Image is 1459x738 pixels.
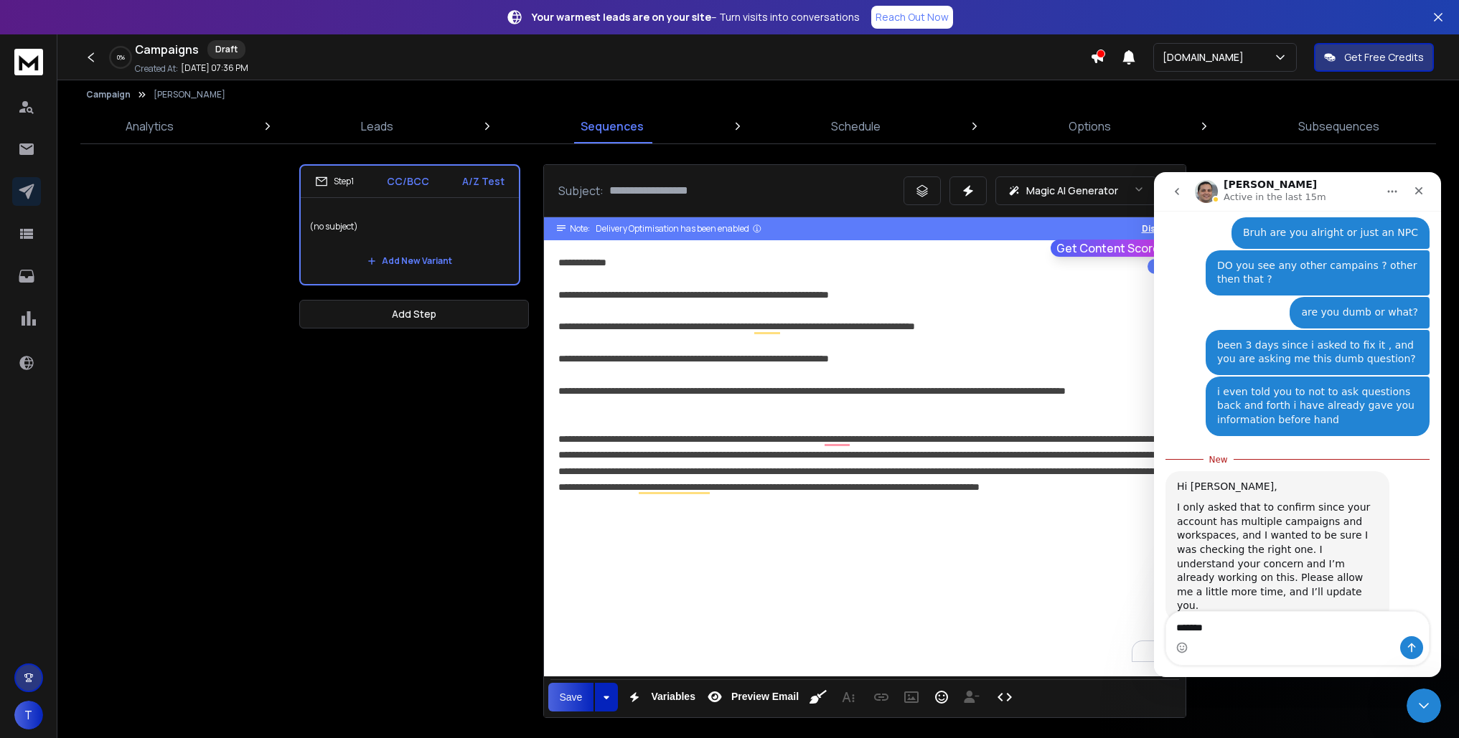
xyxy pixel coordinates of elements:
p: A/Z Test [462,174,505,189]
h1: Campaigns [135,41,199,58]
p: Sequences [581,118,644,135]
li: Step1CC/BCCA/Z Test(no subject)Add New Variant [299,164,520,285]
iframe: To enrich screen reader interactions, please activate Accessibility in Grammarly extension settings [1154,172,1441,677]
p: (no subject) [309,207,510,247]
a: Subsequences [1290,109,1388,143]
p: Magic AI Generator [1026,184,1118,198]
p: CC/BCC [387,174,429,189]
button: T [14,701,43,729]
img: logo [14,49,43,75]
p: [PERSON_NAME] [154,89,225,100]
button: More Text [835,683,862,711]
a: Leads [352,109,402,143]
button: Insert Unsubscribe Link [958,683,985,711]
p: – Turn visits into conversations [532,10,860,24]
span: Variables [648,691,698,703]
a: Options [1060,109,1120,143]
button: Clean HTML [804,683,832,711]
button: Emoticons [928,683,955,711]
iframe: To enrich screen reader interactions, please activate Accessibility in Grammarly extension settings [1407,689,1441,723]
p: [DOMAIN_NAME] [1163,50,1249,65]
strong: Your warmest leads are on your site [532,10,711,24]
button: Code View [991,683,1018,711]
p: Reach Out Now [876,10,949,24]
div: Step 1 [315,175,354,188]
button: Get Content Score [1051,240,1180,257]
div: Delivery Optimisation has been enabled [596,223,762,235]
p: Analytics [126,118,174,135]
button: Insert Image (Ctrl+P) [898,683,925,711]
p: 0 % [117,53,125,62]
button: Get Free Credits [1314,43,1434,72]
p: [DATE] 07:36 PM [181,62,248,74]
button: Preview Email [701,683,802,711]
button: Add New Variant [356,247,464,275]
button: Variables [621,683,698,711]
span: Preview Email [728,691,802,703]
p: Leads [361,118,393,135]
a: Reach Out Now [871,6,953,29]
button: Insert Link (Ctrl+K) [868,683,895,711]
button: Add Step [299,300,529,328]
p: Get Free Credits [1344,50,1424,65]
p: Subject: [558,182,604,199]
p: Schedule [831,118,881,135]
p: Options [1069,118,1111,135]
a: Analytics [117,109,182,143]
button: Campaign [86,89,131,100]
a: Schedule [822,109,889,143]
a: Sequences [572,109,652,143]
p: Created At: [135,63,178,75]
p: Subsequences [1298,118,1379,135]
div: To enrich screen reader interactions, please activate Accessibility in Grammarly extension settings [544,240,1186,676]
button: Save [548,683,594,711]
div: Draft [207,40,245,59]
div: Beta [1148,259,1180,274]
button: Magic AI Generator [995,176,1157,205]
span: Note: [570,223,590,235]
button: Disable [1142,223,1174,235]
